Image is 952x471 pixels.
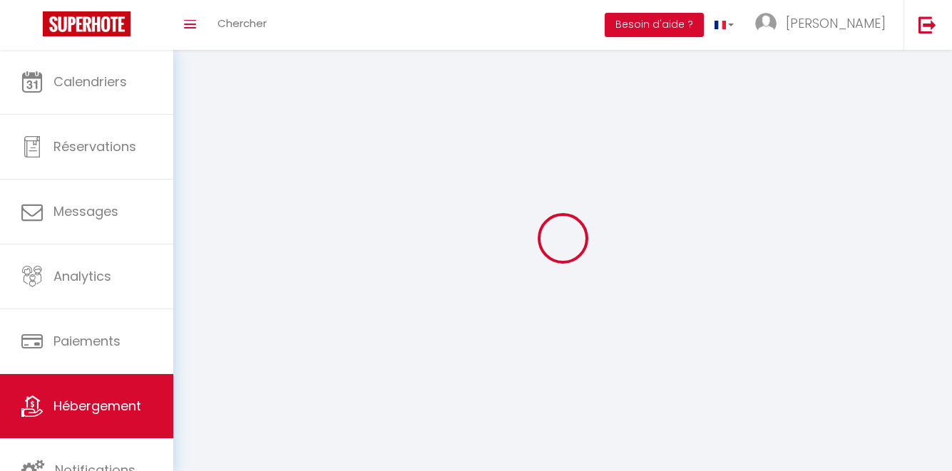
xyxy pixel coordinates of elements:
[43,11,130,36] img: Super Booking
[53,202,118,220] span: Messages
[605,13,704,37] button: Besoin d'aide ?
[918,16,936,33] img: logout
[53,138,136,155] span: Réservations
[11,6,54,48] button: Ouvrir le widget de chat LiveChat
[53,332,121,350] span: Paiements
[217,16,267,31] span: Chercher
[53,397,141,415] span: Hébergement
[53,267,111,285] span: Analytics
[755,13,777,34] img: ...
[786,14,886,32] span: [PERSON_NAME]
[53,73,127,90] span: Calendriers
